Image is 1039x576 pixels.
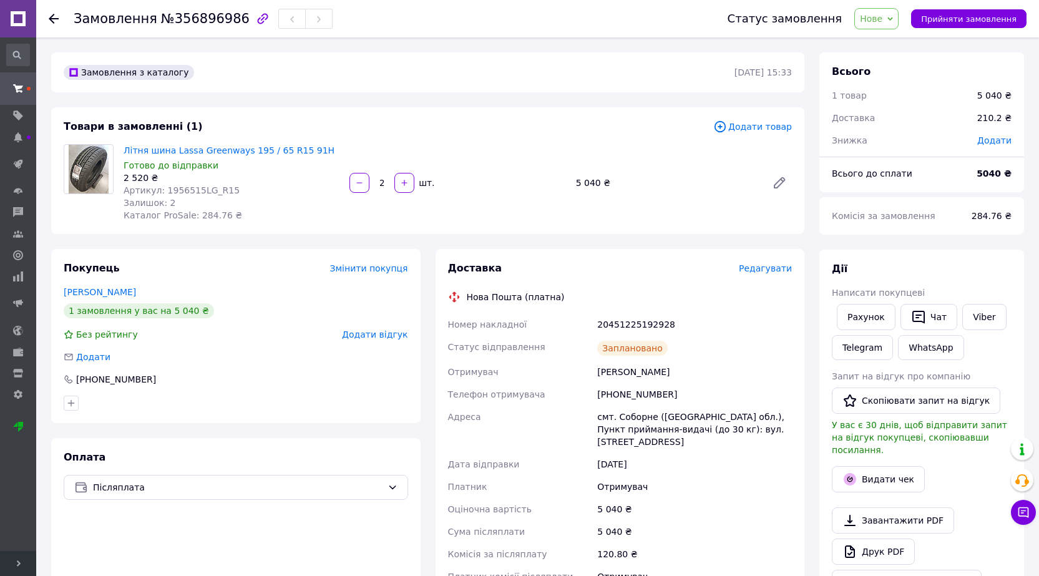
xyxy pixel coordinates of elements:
span: Додати [977,135,1012,145]
span: Нове [860,14,882,24]
span: Післяплата [93,481,383,494]
span: Оціночна вартість [448,504,532,514]
span: №356896986 [161,11,250,26]
b: 5040 ₴ [977,168,1012,178]
div: [DATE] [595,453,794,476]
button: Скопіювати запит на відгук [832,388,1000,414]
span: Сума післяплати [448,527,525,537]
div: 20451225192928 [595,313,794,336]
div: Повернутися назад [49,12,59,25]
span: Додати [76,352,110,362]
div: 2 520 ₴ [124,172,339,184]
div: Замовлення з каталогу [64,65,194,80]
span: Всього до сплати [832,168,912,178]
div: 5 040 ₴ [595,498,794,520]
div: 1 замовлення у вас на 5 040 ₴ [64,303,214,318]
span: Готово до відправки [124,160,218,170]
span: Артикул: 1956515LG_R15 [124,185,240,195]
div: 5 040 ₴ [595,520,794,543]
span: У вас є 30 днів, щоб відправити запит на відгук покупцеві, скопіювавши посилання. [832,420,1007,455]
div: 5 040 ₴ [571,174,762,192]
span: Всього [832,66,871,77]
div: шт. [416,177,436,189]
span: Залишок: 2 [124,198,176,208]
span: Оплата [64,451,105,463]
a: Літня шина Lassa Greenways 195 / 65 R15 91H [124,145,334,155]
span: Змінити покупця [330,263,408,273]
span: Замовлення [74,11,157,26]
div: Отримувач [595,476,794,498]
span: Написати покупцеві [832,288,925,298]
span: Статус відправлення [448,342,545,352]
time: [DATE] 15:33 [734,67,792,77]
span: Адреса [448,412,481,422]
img: Літня шина Lassa Greenways 195 / 65 R15 91H [69,145,109,193]
span: Знижка [832,135,867,145]
div: [PHONE_NUMBER] [75,373,157,386]
span: Товари в замовленні (1) [64,120,203,132]
span: Доставка [448,262,502,274]
button: Рахунок [837,304,895,330]
span: Додати товар [713,120,792,134]
span: Доставка [832,113,875,123]
span: Каталог ProSale: 284.76 ₴ [124,210,242,220]
span: Редагувати [739,263,792,273]
div: Заплановано [597,341,668,356]
div: 5 040 ₴ [977,89,1012,102]
a: Telegram [832,335,893,360]
div: [PERSON_NAME] [595,361,794,383]
span: Отримувач [448,367,499,377]
a: Завантажити PDF [832,507,954,534]
a: WhatsApp [898,335,963,360]
a: [PERSON_NAME] [64,287,136,297]
span: Номер накладної [448,320,527,329]
a: Редагувати [767,170,792,195]
a: Viber [962,304,1006,330]
div: 120.80 ₴ [595,543,794,565]
button: Чат з покупцем [1011,500,1036,525]
span: Прийняти замовлення [921,14,1017,24]
div: 210.2 ₴ [970,104,1019,132]
span: Платник [448,482,487,492]
span: Комісія за замовлення [832,211,935,221]
div: смт. Соборне ([GEOGRAPHIC_DATA] обл.), Пункт приймання-видачі (до 30 кг): вул. [STREET_ADDRESS] [595,406,794,453]
button: Видати чек [832,466,925,492]
span: Без рейтингу [76,329,138,339]
span: Комісія за післяплату [448,549,547,559]
span: Запит на відгук про компанію [832,371,970,381]
span: Покупець [64,262,120,274]
span: Дата відправки [448,459,520,469]
span: 284.76 ₴ [972,211,1012,221]
span: Додати відгук [342,329,407,339]
span: 1 товар [832,90,867,100]
span: Телефон отримувача [448,389,545,399]
span: Дії [832,263,847,275]
div: Нова Пошта (платна) [464,291,568,303]
button: Чат [900,304,957,330]
button: Прийняти замовлення [911,9,1027,28]
div: Статус замовлення [728,12,842,25]
div: [PHONE_NUMBER] [595,383,794,406]
a: Друк PDF [832,539,915,565]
